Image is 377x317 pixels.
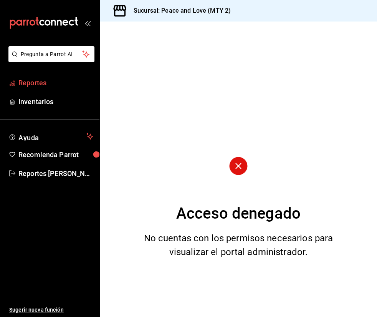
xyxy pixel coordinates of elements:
[84,20,91,26] button: open_drawer_menu
[18,132,83,141] span: Ayuda
[18,96,93,107] span: Inventarios
[18,149,93,160] span: Recomienda Parrot
[134,231,343,259] div: No cuentas con los permisos necesarios para visualizar el portal administrador.
[127,6,231,15] h3: Sucursal: Peace and Love (MTY 2)
[5,56,94,64] a: Pregunta a Parrot AI
[18,78,93,88] span: Reportes
[8,46,94,62] button: Pregunta a Parrot AI
[18,168,93,179] span: Reportes [PERSON_NAME]
[9,306,93,314] span: Sugerir nueva función
[176,202,301,225] div: Acceso denegado
[21,50,83,58] span: Pregunta a Parrot AI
